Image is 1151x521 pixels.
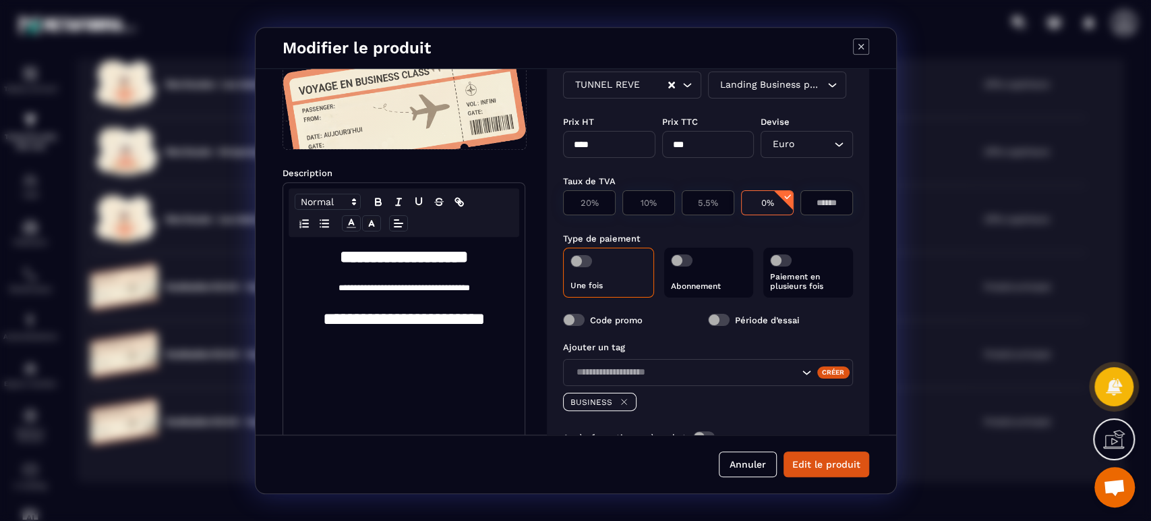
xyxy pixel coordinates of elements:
[761,131,853,158] div: Search for option
[570,198,608,208] p: 20%
[748,198,786,208] p: 0%
[563,433,686,443] label: Accès formation après achat
[735,315,800,325] label: Période d’essai
[570,281,647,290] p: Une fois
[563,342,625,352] label: Ajouter un tag
[630,198,668,208] p: 10%
[283,38,431,57] h4: Modifier le produit
[572,365,798,380] input: Search for option
[590,315,643,325] label: Code promo
[717,78,823,92] span: Landing Business paiement
[570,397,612,407] p: BUSINESS
[563,72,701,99] div: Search for option
[761,117,790,127] label: Devise
[670,281,746,291] p: Abonnement
[572,78,643,92] span: TUNNEL REVE
[563,176,616,186] label: Taux de TVA
[661,117,697,127] label: Prix TTC
[283,168,332,178] label: Description
[784,451,869,477] button: Edit le produit
[563,359,853,386] div: Search for option
[769,137,797,152] span: Euro
[668,80,675,90] button: Clear Selected
[797,137,831,152] input: Search for option
[689,198,727,208] p: 5.5%
[719,451,777,477] button: Annuler
[708,72,846,99] div: Search for option
[770,272,846,291] p: Paiement en plusieurs fois
[1094,467,1135,508] div: Ouvrir le chat
[563,117,594,127] label: Prix HT
[563,234,641,244] label: Type de paiement
[643,78,667,92] input: Search for option
[817,366,850,379] div: Créer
